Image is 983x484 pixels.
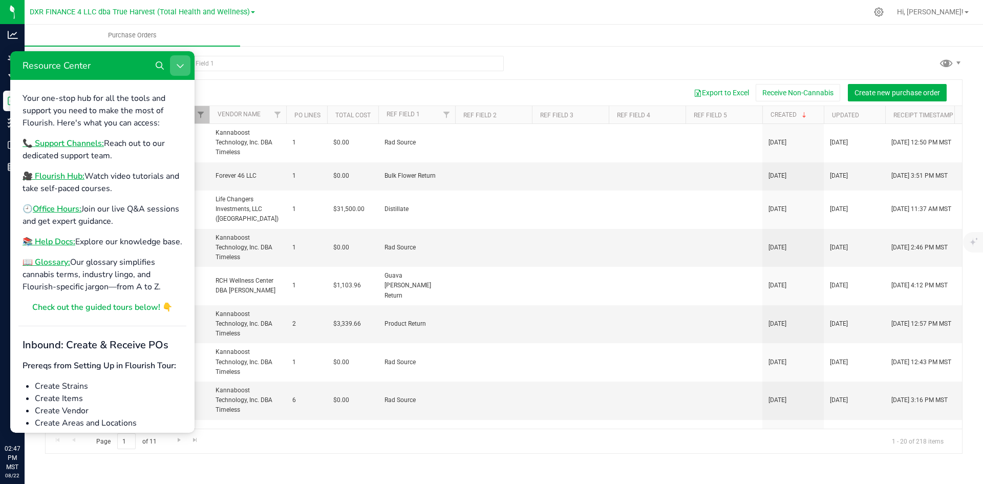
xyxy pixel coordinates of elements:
[292,319,321,329] span: 2
[12,309,166,320] b: Prereqs from Setting Up in Flourish Tour:
[617,112,650,119] a: Ref Field 4
[12,205,60,217] a: 📖 Glossary:
[384,271,449,301] span: Guava [PERSON_NAME] Return
[884,433,952,449] span: 1 - 20 of 218 items
[10,51,195,433] iframe: Resource center
[832,112,859,119] a: Updated
[294,112,320,119] a: PO Lines
[891,395,948,405] span: [DATE] 3:16 PM MST
[893,112,953,119] a: Receipt Timestamp
[897,8,964,16] span: Hi, [PERSON_NAME]!
[687,84,756,101] button: Export to Excel
[830,319,848,329] span: [DATE]
[854,89,940,97] span: Create new purchase order
[384,171,449,181] span: Bulk Flower Return
[756,84,840,101] button: Receive Non-Cannabis
[333,357,349,367] span: $0.00
[12,287,158,301] b: Inbound: Create & Receive POs
[8,52,18,62] inline-svg: Grow
[891,357,951,367] span: [DATE] 12:43 PM MST
[216,386,280,415] span: Kannaboost Technology, Inc. DBA Timeless
[768,243,786,252] span: [DATE]
[333,138,349,148] span: $0.00
[23,152,71,163] a: Office Hours:
[193,106,209,123] a: Filter
[12,87,94,98] a: 📞 Support Channels:
[8,140,18,150] inline-svg: Outbound
[172,433,186,447] a: Go to the next page
[216,128,280,158] span: Kannaboost Technology, Inc. DBA Timeless
[216,309,280,339] span: Kannaboost Technology, Inc. DBA Timeless
[12,185,65,196] a: 📚 Help Docs:
[891,171,948,181] span: [DATE] 3:51 PM MST
[25,366,172,378] li: Create Areas and Locations
[384,243,449,252] span: Rad Source
[463,112,497,119] a: Ref Field 2
[872,7,885,17] div: Manage settings
[8,74,18,84] inline-svg: Manufacturing
[384,138,449,148] span: Rad Source
[25,25,240,46] a: Purchase Orders
[768,138,786,148] span: [DATE]
[292,395,321,405] span: 6
[12,184,172,197] p: Explore our knowledge base.
[216,233,280,263] span: Kannaboost Technology, Inc. DBA Timeless
[768,171,786,181] span: [DATE]
[117,433,136,449] input: 1
[25,353,172,366] li: Create Vendor
[25,341,172,353] li: Create Items
[292,357,321,367] span: 1
[8,162,18,172] inline-svg: Reports
[8,96,18,106] inline-svg: Inbound
[12,205,172,242] p: Our glossary simplifies cannabis terms, industry lingo, and Flourish-specific jargon—from A to Z.
[22,250,162,262] span: Check out the guided tours below! 👇
[830,138,848,148] span: [DATE]
[830,395,848,405] span: [DATE]
[384,357,449,367] span: Rad Source
[848,84,947,101] button: Create new purchase order
[768,281,786,290] span: [DATE]
[216,347,280,377] span: Kannaboost Technology, Inc. DBA Timeless
[218,111,261,118] a: Vendor Name
[216,195,280,224] span: Life Changers Investments, LLC ([GEOGRAPHIC_DATA])
[25,329,172,341] li: Create Strains
[771,111,808,118] a: Created
[188,433,203,447] a: Go to the last page
[694,112,727,119] a: Ref Field 5
[768,395,786,405] span: [DATE]
[12,119,74,131] a: 🎥 Flourish Hub:
[45,56,504,71] input: Search Purchase Order ID, Vendor Name and Ref Field 1
[540,112,573,119] a: Ref Field 3
[88,433,165,449] span: Page of 11
[292,281,321,290] span: 1
[384,395,449,405] span: Rad Source
[4,8,80,20] div: Resource Center
[8,30,18,40] inline-svg: Analytics
[292,204,321,214] span: 1
[438,106,455,123] a: Filter
[891,138,951,148] span: [DATE] 12:50 PM MST
[269,106,286,123] a: Filter
[891,319,951,329] span: [DATE] 12:57 PM MST
[94,31,170,40] span: Purchase Orders
[891,243,948,252] span: [DATE] 2:46 PM MST
[292,243,321,252] span: 1
[830,281,848,290] span: [DATE]
[160,4,180,25] button: Close Resource Center
[333,319,361,329] span: $3,339.66
[8,118,18,128] inline-svg: Inventory
[5,472,20,479] p: 08/22
[30,8,250,16] span: DXR FINANCE 4 LLC dba True Harvest (Total Health and Wellness)
[12,152,172,176] p: 🕘 Join our live Q&A sessions and get expert guidance.
[5,444,20,472] p: 02:47 PM MST
[891,204,951,214] span: [DATE] 11:37 AM MST
[139,4,160,25] button: Search
[384,319,449,329] span: Product Return
[333,204,365,214] span: $31,500.00
[830,357,848,367] span: [DATE]
[335,112,371,119] a: Total Cost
